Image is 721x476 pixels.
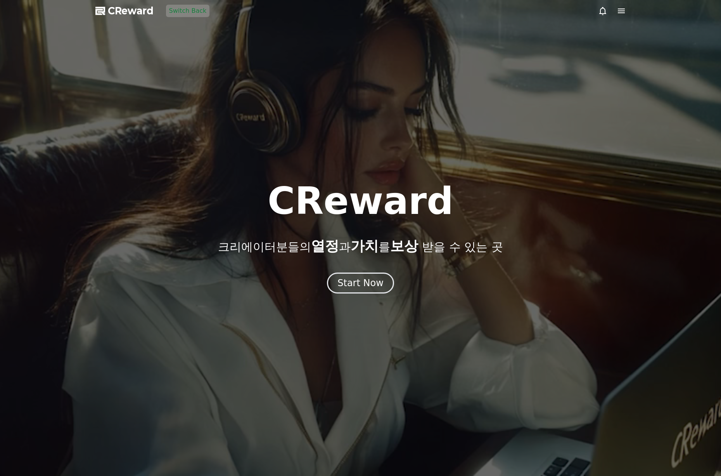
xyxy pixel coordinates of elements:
span: 가치 [351,238,379,254]
p: 크리에이터분들의 과 를 받을 수 있는 곳 [218,238,503,254]
span: CReward [108,5,154,17]
span: 열정 [311,238,339,254]
button: Switch Back [166,5,210,17]
h1: CReward [268,182,453,220]
a: Start Now [327,280,394,288]
span: 보상 [390,238,418,254]
div: Start Now [337,277,384,289]
button: Start Now [327,273,394,294]
a: CReward [95,5,154,17]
